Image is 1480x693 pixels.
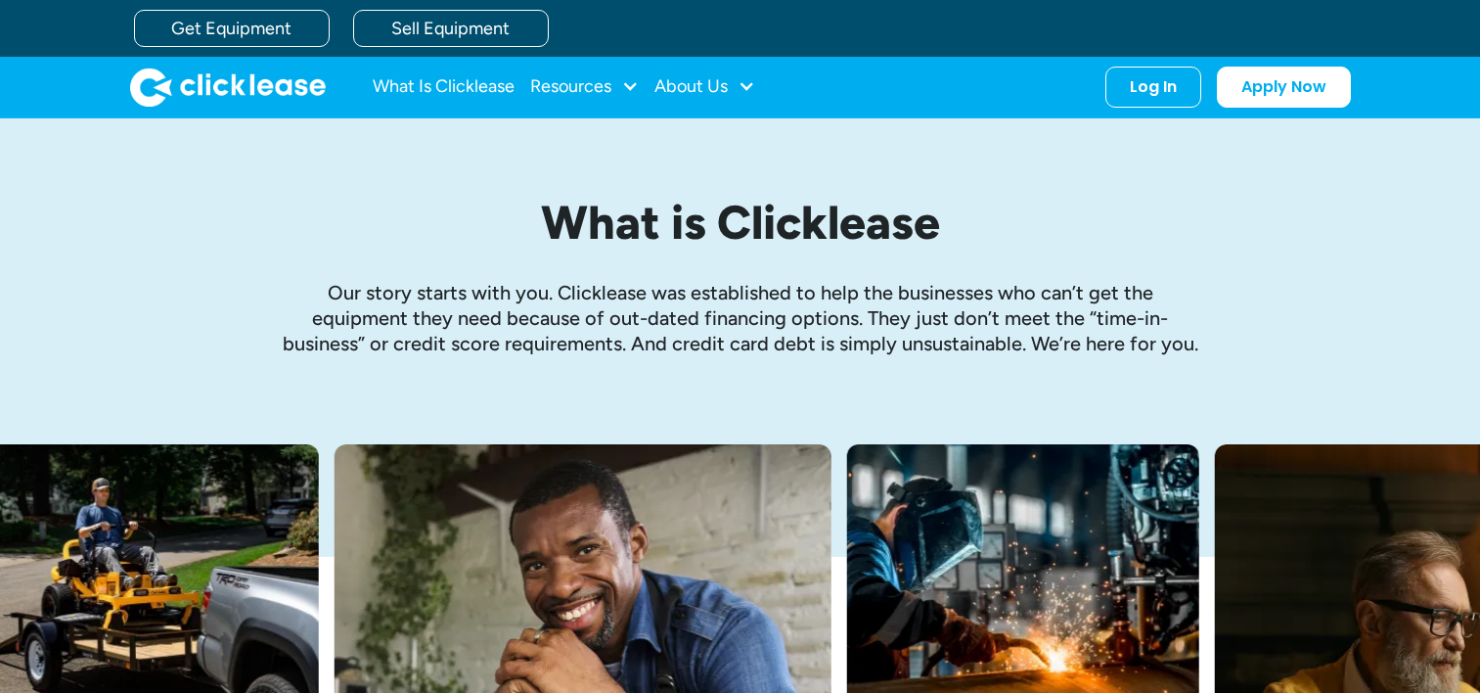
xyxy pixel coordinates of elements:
div: About Us [654,68,755,107]
a: home [130,68,326,107]
div: Resources [530,68,639,107]
div: Log In [1130,77,1177,97]
a: What Is Clicklease [373,68,515,107]
a: Apply Now [1217,67,1351,108]
a: Get Equipment [134,10,330,47]
img: Clicklease logo [130,68,326,107]
p: Our story starts with you. Clicklease was established to help the businesses who can’t get the eq... [281,280,1200,356]
h1: What is Clicklease [281,197,1200,249]
a: Sell Equipment [353,10,549,47]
